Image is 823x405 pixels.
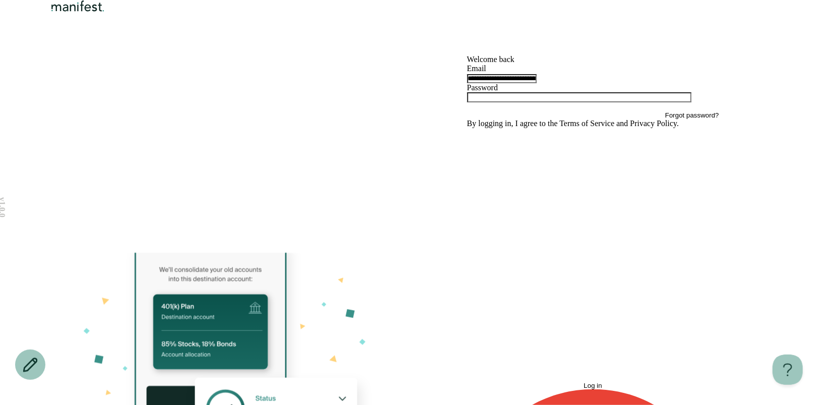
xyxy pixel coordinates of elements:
[467,83,498,92] label: Password
[467,128,719,389] button: Log in
[630,119,677,128] a: Privacy Policy
[559,119,614,128] a: Terms of Service
[773,355,803,385] iframe: Toggle Customer Support
[584,382,602,389] span: Log in
[665,111,719,119] button: Forgot password?
[467,55,719,64] h1: Welcome back
[467,64,486,73] label: Email
[467,119,719,128] p: By logging in, I agree to the and .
